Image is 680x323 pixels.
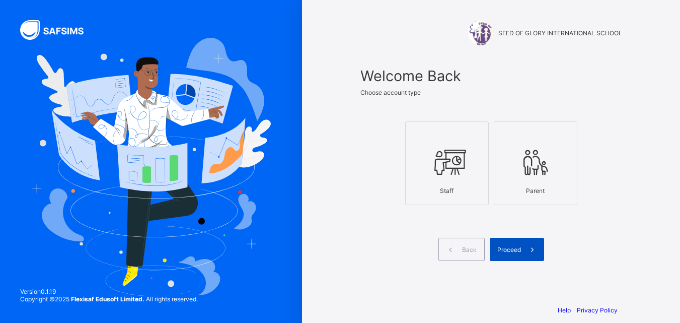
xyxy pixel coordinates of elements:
[20,20,96,40] img: SAFSIMS Logo
[499,182,572,200] div: Parent
[20,288,198,295] span: Version 0.1.19
[31,38,271,296] img: Hero Image
[462,246,477,253] span: Back
[71,295,144,303] strong: Flexisaf Edusoft Limited.
[360,67,622,85] span: Welcome Back
[558,306,571,314] a: Help
[497,246,521,253] span: Proceed
[360,89,421,96] span: Choose account type
[577,306,618,314] a: Privacy Policy
[498,29,622,37] span: SEED OF GLORY INTERNATIONAL SCHOOL
[411,182,483,200] div: Staff
[20,295,198,303] span: Copyright © 2025 All rights reserved.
